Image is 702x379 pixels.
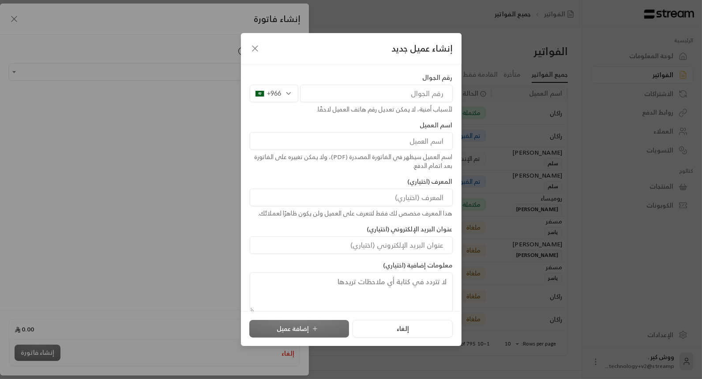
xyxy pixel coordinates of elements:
div: +966 [250,85,298,102]
button: إلغاء [353,320,453,338]
input: عنوان البريد الإلكتروني (اختياري) [250,236,453,254]
input: اسم العميل [250,132,453,150]
div: لأسباب أمنية، لا يمكن تعديل رقم هاتف العميل لاحقًا. [250,105,453,114]
label: المعرف (اختياري) [408,177,453,186]
input: المعرف (اختياري) [250,189,453,206]
label: رقم الجوال [423,73,453,82]
label: عنوان البريد الإلكتروني (اختياري) [367,225,453,234]
div: هذا المعرف مخصص لك فقط لتتعرف على العميل ولن يكون ظاهرًا لعملائك. [250,209,453,218]
input: رقم الجوال [300,85,453,102]
span: إنشاء عميل جديد [392,42,453,55]
div: اسم العميل سيظهر في الفاتورة المصدرة (PDF)، ولا يمكن تغييره على الفاتورة بعد اتمام الدفع. [250,152,453,170]
label: اسم العميل [420,121,453,130]
label: معلومات إضافية (اختياري) [383,261,453,270]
